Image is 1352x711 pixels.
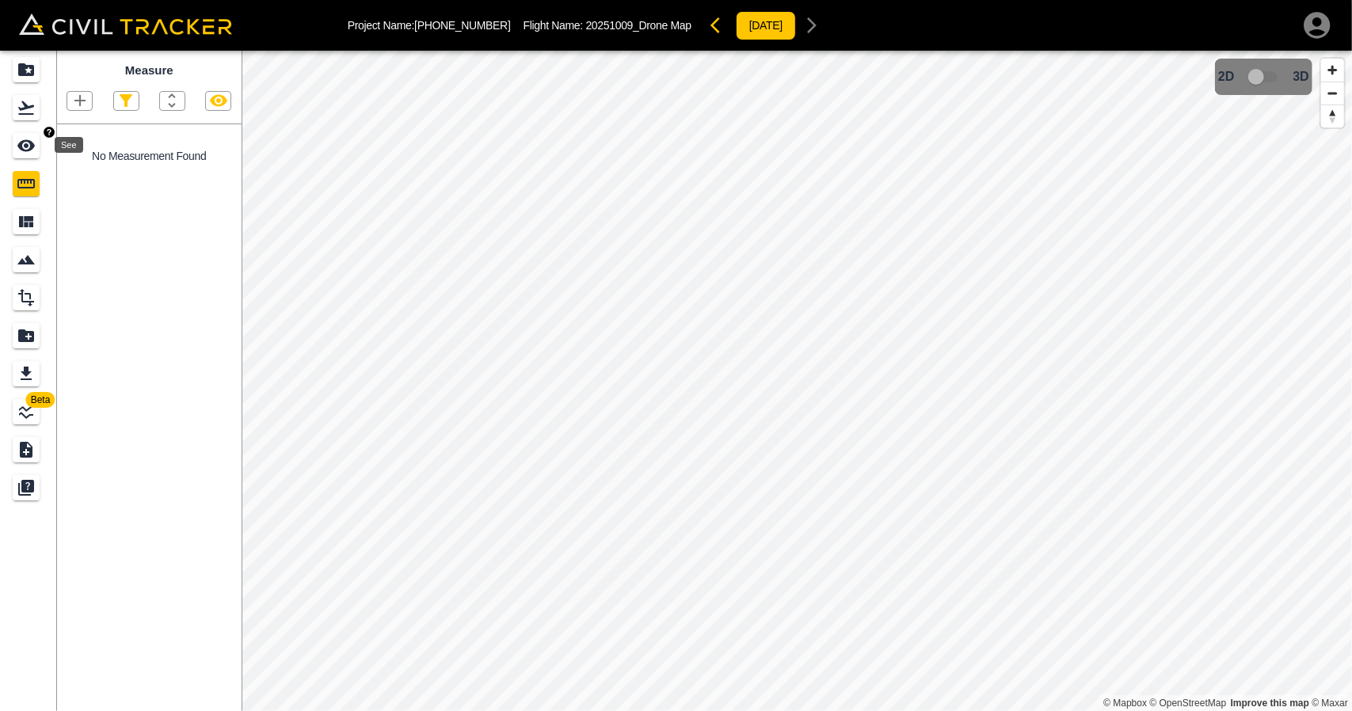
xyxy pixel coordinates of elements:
[19,13,232,36] img: Civil Tracker
[242,51,1352,711] canvas: Map
[1241,62,1287,92] span: 3D model not uploaded yet
[1150,698,1227,709] a: OpenStreetMap
[55,137,83,153] div: See
[1231,698,1309,709] a: Map feedback
[348,19,511,32] p: Project Name: [PHONE_NUMBER]
[1218,70,1234,84] span: 2D
[1321,82,1344,105] button: Zoom out
[524,19,691,32] p: Flight Name:
[1321,105,1344,127] button: Reset bearing to north
[1312,698,1348,709] a: Maxar
[1103,698,1147,709] a: Mapbox
[1293,70,1309,84] span: 3D
[1321,59,1344,82] button: Zoom in
[736,11,796,40] button: [DATE]
[586,19,691,32] span: 20251009_Drone Map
